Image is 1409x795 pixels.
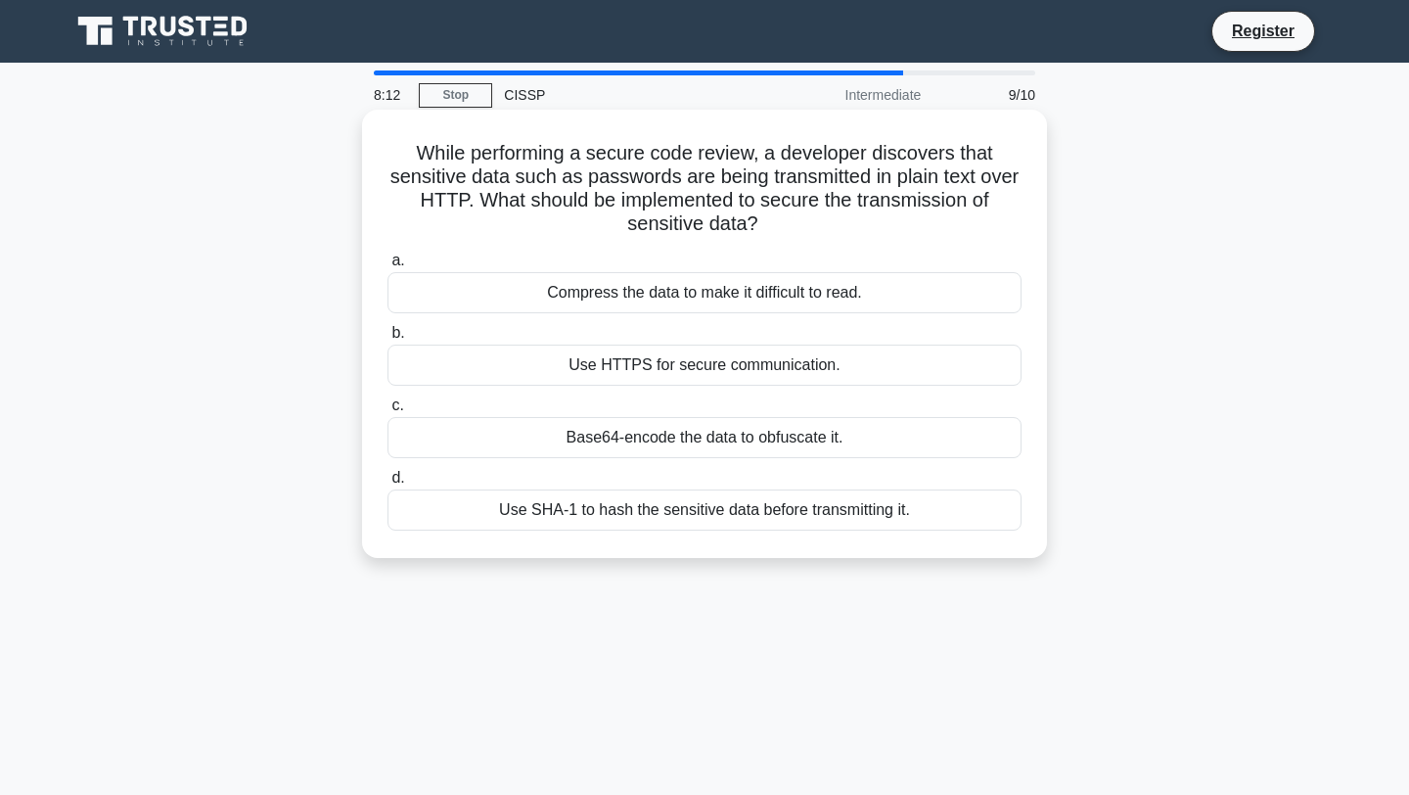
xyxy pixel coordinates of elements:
span: a. [391,252,404,268]
div: Use HTTPS for secure communication. [387,345,1022,386]
h5: While performing a secure code review, a developer discovers that sensitive data such as password... [386,141,1023,237]
div: Intermediate [761,75,932,115]
span: c. [391,397,403,413]
span: b. [391,324,404,341]
a: Register [1220,19,1306,43]
div: 8:12 [362,75,419,115]
div: Use SHA-1 to hash the sensitive data before transmitting it. [387,490,1022,531]
div: CISSP [492,75,761,115]
div: Base64-encode the data to obfuscate it. [387,417,1022,458]
span: d. [391,469,404,486]
a: Stop [419,83,492,108]
div: 9/10 [932,75,1047,115]
div: Compress the data to make it difficult to read. [387,272,1022,313]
